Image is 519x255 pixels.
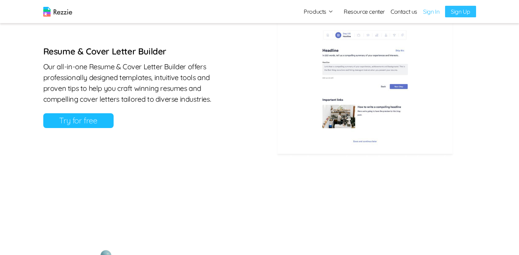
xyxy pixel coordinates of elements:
button: Products [304,7,334,16]
a: Try for free [43,113,114,128]
a: Sign Up [445,6,476,17]
p: Our all-in-one Resume & Cover Letter Builder offers professionally designed templates, intuitive ... [43,61,216,105]
img: logo [43,7,72,17]
a: Contact us [391,7,417,16]
a: Sign In [423,7,439,16]
img: Resume Review [260,10,476,158]
a: Resource center [344,7,385,16]
h6: Resume & Cover Letter Builder [43,45,216,57]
